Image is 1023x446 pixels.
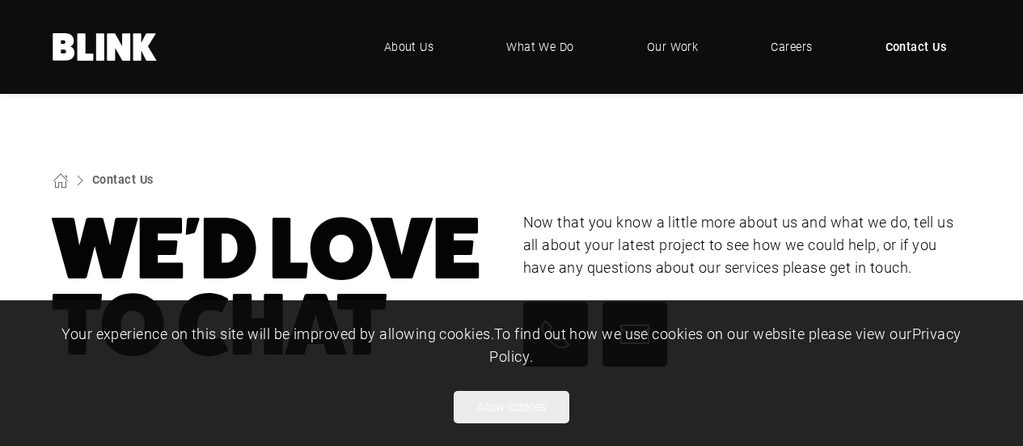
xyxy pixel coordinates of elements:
[861,23,971,71] a: Contact Us
[647,38,699,56] span: Our Work
[61,324,961,366] span: Your experience on this site will be improved by allowing cookies. To find out how we use cookies...
[53,33,158,61] a: Home
[384,38,434,56] span: About Us
[360,23,459,71] a: About Us
[886,38,947,56] span: Contact Us
[482,23,598,71] a: What We Do
[53,211,501,363] h1: We'd Love To Chat
[746,23,836,71] a: Careers
[771,38,812,56] span: Careers
[623,23,723,71] a: Our Work
[92,172,154,187] a: Contact Us
[454,391,569,423] button: Allow cookies
[523,211,971,279] p: Now that you know a little more about us and what we do, tell us all about your latest project to...
[506,38,574,56] span: What We Do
